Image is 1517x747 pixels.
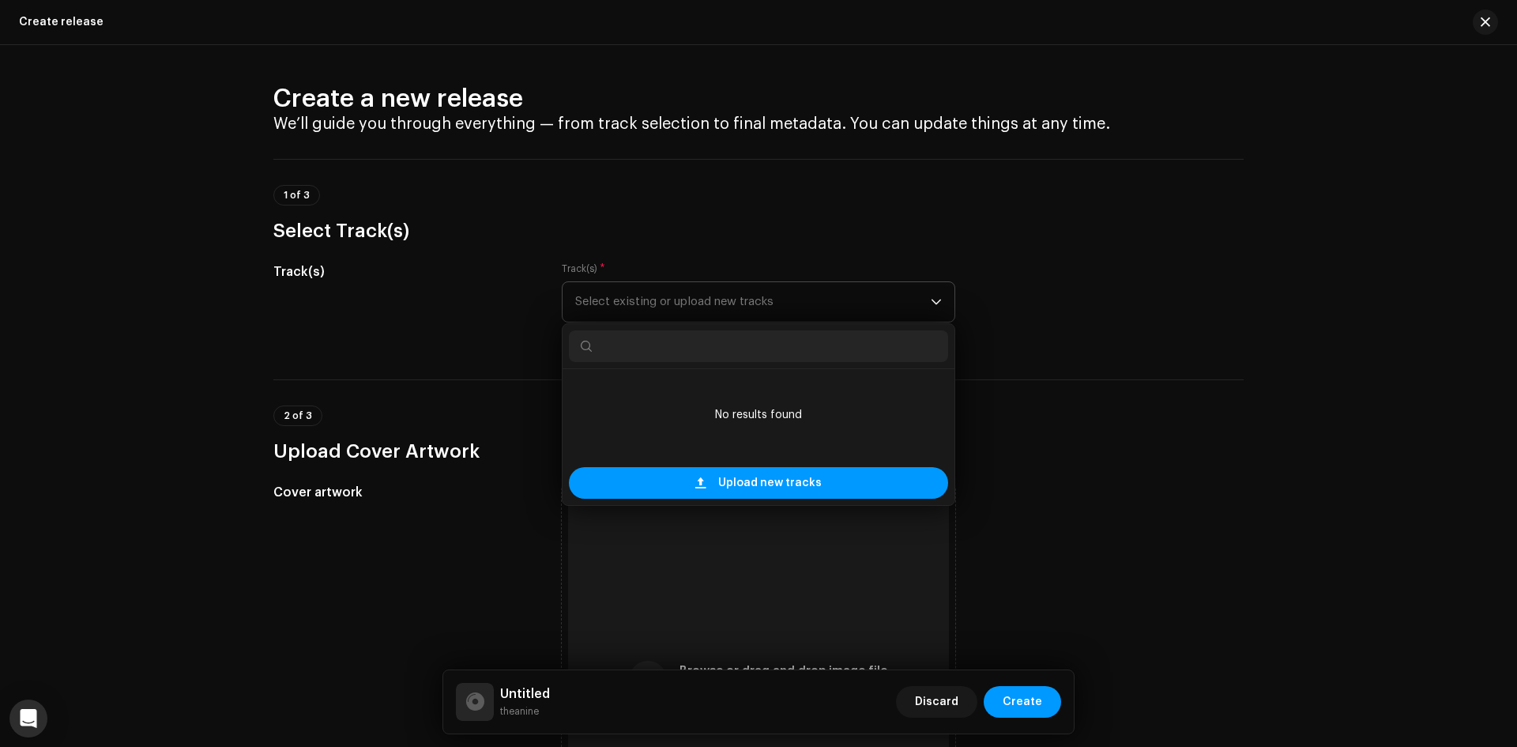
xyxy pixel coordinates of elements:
[500,685,550,704] h5: Untitled
[931,282,942,322] div: dropdown trigger
[273,262,536,281] h5: Track(s)
[284,411,312,421] span: 2 of 3
[896,686,977,718] button: Discard
[273,83,1244,115] h2: Create a new release
[718,467,822,499] span: Upload new tracks
[273,218,1244,243] h3: Select Track(s)
[273,439,1244,464] h3: Upload Cover Artwork
[1003,686,1042,718] span: Create
[562,262,605,275] label: Track(s)
[9,700,47,738] div: Open Intercom Messenger
[569,375,948,455] li: No results found
[679,666,887,677] span: Browse or drag and drop image file
[500,704,550,719] small: Untitled
[273,483,536,502] h5: Cover artwork
[984,686,1061,718] button: Create
[273,115,1244,134] h4: We’ll guide you through everything — from track selection to final metadata. You can update thing...
[575,282,931,322] span: Select existing or upload new tracks
[915,686,958,718] span: Discard
[284,191,310,200] span: 1 of 3
[563,369,954,461] ul: Option List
